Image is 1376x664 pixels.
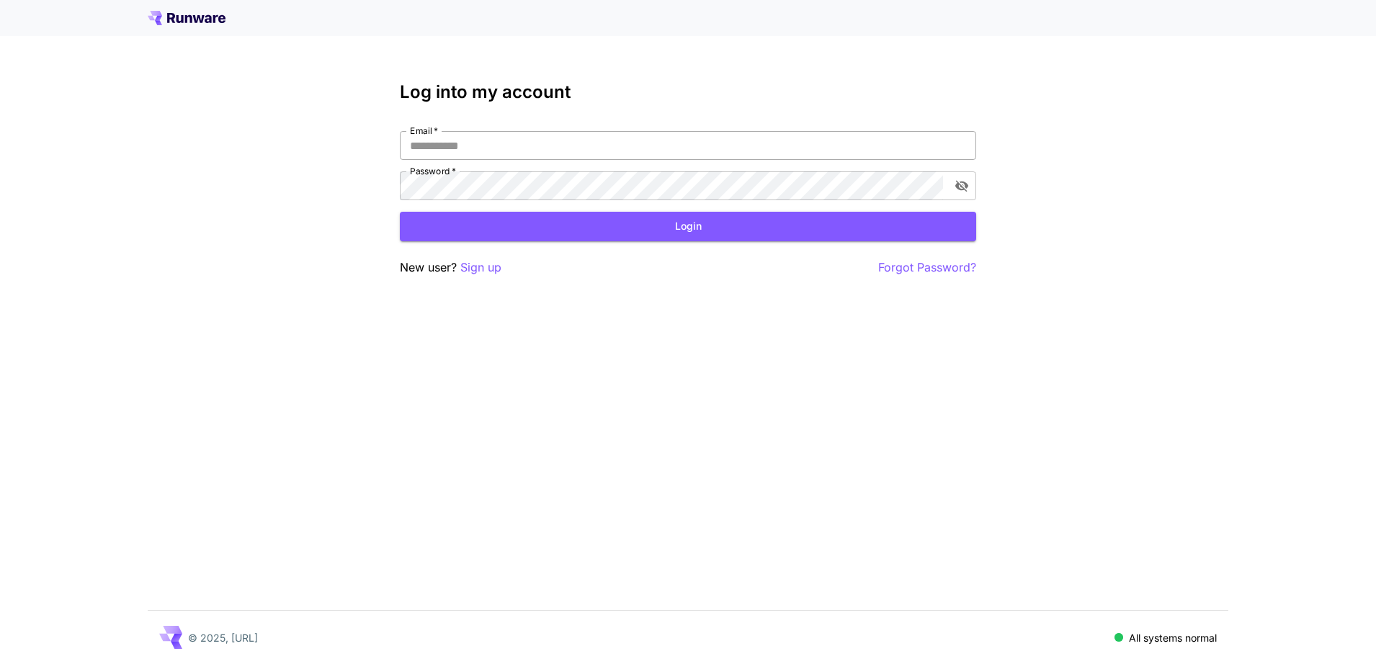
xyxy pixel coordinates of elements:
p: © 2025, [URL] [188,630,258,645]
button: toggle password visibility [949,173,975,199]
p: All systems normal [1129,630,1217,645]
p: New user? [400,259,501,277]
button: Sign up [460,259,501,277]
button: Forgot Password? [878,259,976,277]
h3: Log into my account [400,82,976,102]
label: Email [410,125,438,137]
label: Password [410,165,456,177]
button: Login [400,212,976,241]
